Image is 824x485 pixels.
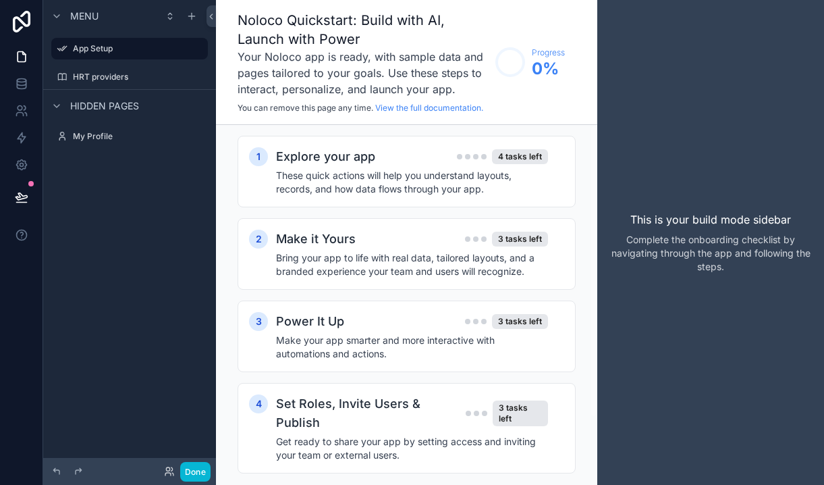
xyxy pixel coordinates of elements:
[493,401,548,426] div: 3 tasks left
[70,9,99,23] span: Menu
[375,103,483,113] a: View the full documentation.
[51,38,208,59] a: App Setup
[249,147,268,166] div: 1
[608,233,813,274] p: Complete the onboarding checklist by navigating through the app and following the steps.
[73,72,205,82] label: HRT providers
[492,232,548,247] div: 3 tasks left
[249,312,268,331] div: 3
[238,49,489,97] h3: Your Noloco app is ready, with sample data and pages tailored to your goals. Use these steps to i...
[276,251,548,278] h4: Bring your app to life with real data, tailored layouts, and a branded experience your team and u...
[249,394,268,413] div: 4
[238,11,489,49] h1: Noloco Quickstart: Build with AI, Launch with Power
[630,211,791,228] p: This is your build mode sidebar
[532,58,565,80] span: 0 %
[532,47,565,58] span: Progress
[276,394,466,432] h2: Set Roles, Invite Users & Publish
[73,131,205,142] label: My Profile
[180,462,211,482] button: Done
[70,99,139,113] span: Hidden pages
[238,103,373,113] span: You can remove this page any time.
[73,43,200,54] label: App Setup
[216,125,597,485] div: scrollable content
[276,334,548,361] h4: Make your app smarter and more interactive with automations and actions.
[276,312,344,331] h2: Power It Up
[492,314,548,329] div: 3 tasks left
[249,230,268,249] div: 2
[51,66,208,88] a: HRT providers
[276,147,375,166] h2: Explore your app
[51,126,208,147] a: My Profile
[276,435,548,462] h4: Get ready to share your app by setting access and inviting your team or external users.
[276,169,548,196] h4: These quick actions will help you understand layouts, records, and how data flows through your app.
[492,149,548,164] div: 4 tasks left
[276,230,356,249] h2: Make it Yours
